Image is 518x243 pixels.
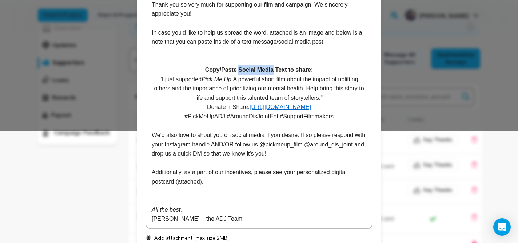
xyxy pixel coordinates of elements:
p: Donate + Share: [152,102,366,112]
em: Pick Me Up. [202,76,233,82]
em: All the best, [152,207,182,213]
p: #PickMeUpADJ #AroundDisJointEnt #SupportFilmmakers [152,112,366,121]
p: Add attachment (max size 2MB) [154,235,229,242]
p: We'd also love to shout you on social media if you desire. If so please respond with your Instagr... [152,130,366,158]
p: “I just supported A powerful short film about the impact of uplifting others and the importance o... [152,75,366,103]
div: Open Intercom Messenger [493,218,511,236]
strong: Copy/Paste Social Media Text to share: [205,67,313,73]
p: Additionally, as a part of our incentives, please see your personalized digital postcard (attached). [152,168,366,186]
p: In case you'd like to help us spread the word, attached is an image and below is a note that you ... [152,28,366,47]
p: [PERSON_NAME] + the ADJ Team [152,214,366,224]
a: [URL][DOMAIN_NAME] [250,104,311,110]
